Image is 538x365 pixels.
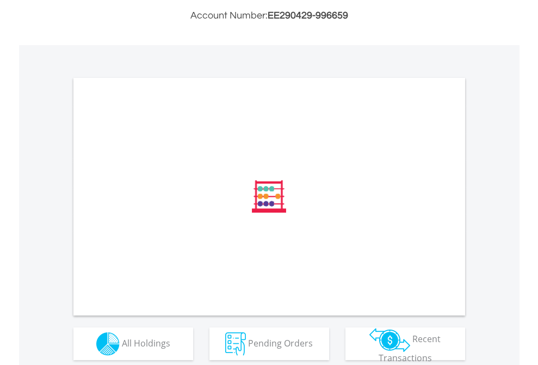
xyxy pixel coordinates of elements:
img: pending_instructions-wht.png [225,332,246,356]
span: EE290429-996659 [268,10,348,21]
h3: Account Number: [73,8,465,23]
img: holdings-wht.png [96,332,120,356]
span: Pending Orders [248,337,313,349]
button: Pending Orders [209,327,329,360]
button: Recent Transactions [345,327,465,360]
button: All Holdings [73,327,193,360]
span: All Holdings [122,337,170,349]
img: transactions-zar-wht.png [369,328,410,352]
